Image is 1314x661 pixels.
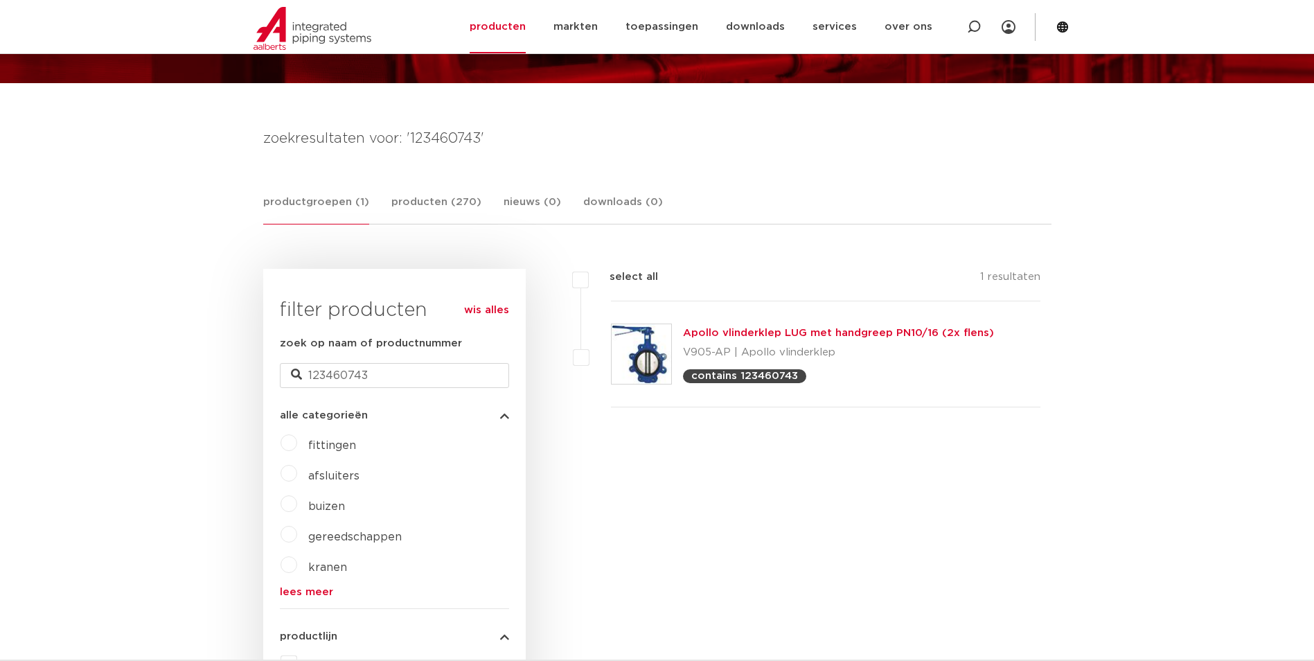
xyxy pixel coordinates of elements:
a: productgroepen (1) [263,194,369,224]
a: afsluiters [308,470,359,482]
button: alle categorieën [280,410,509,421]
a: downloads (0) [583,194,663,224]
label: zoek op naam of productnummer [280,335,462,352]
span: productlijn [280,631,337,642]
a: nieuws (0) [504,194,561,224]
label: select all [589,269,658,285]
button: productlijn [280,631,509,642]
input: zoeken [280,363,509,388]
a: Apollo vlinderklep LUG met handgreep PN10/16 (2x flens) [683,328,994,338]
h3: filter producten [280,297,509,324]
a: wis alles [464,302,509,319]
a: fittingen [308,440,356,451]
span: alle categorieën [280,410,368,421]
img: Thumbnail for Apollo vlinderklep LUG met handgreep PN10/16 (2x flens) [612,324,671,384]
a: buizen [308,501,345,512]
a: producten (270) [391,194,481,224]
p: contains 123460743 [691,371,798,381]
a: lees meer [280,587,509,597]
a: kranen [308,562,347,573]
p: 1 resultaten [980,269,1040,290]
a: gereedschappen [308,531,402,543]
p: V905-AP | Apollo vlinderklep [683,342,994,364]
h4: zoekresultaten voor: '123460743' [263,127,1051,150]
